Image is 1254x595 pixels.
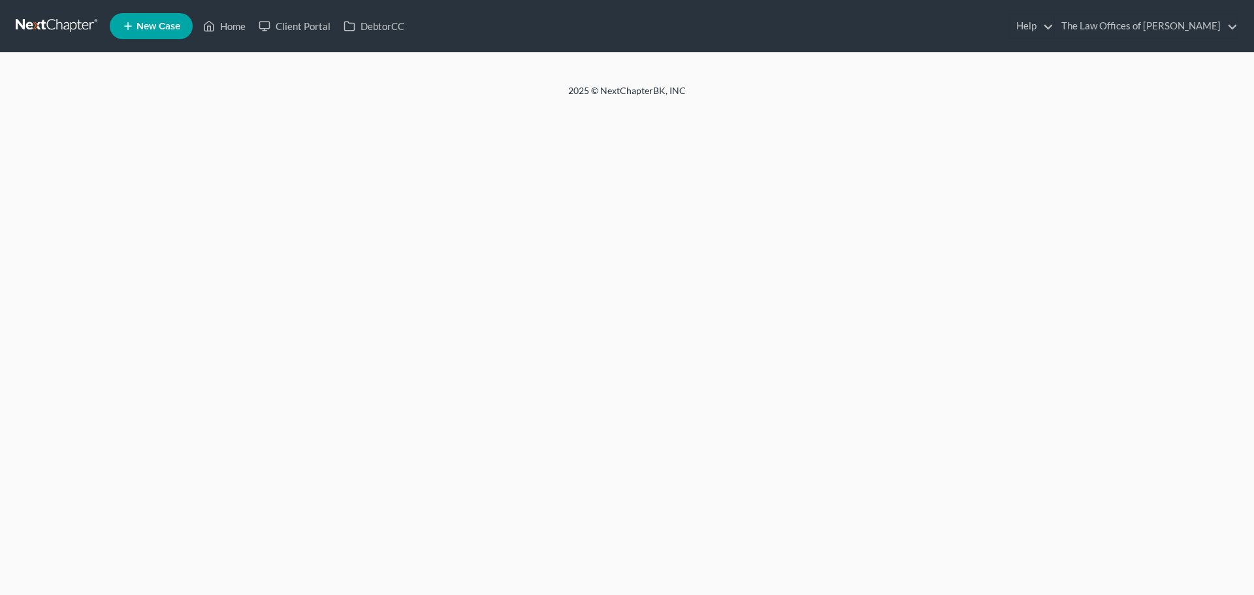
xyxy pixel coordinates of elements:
[252,14,337,38] a: Client Portal
[337,14,411,38] a: DebtorCC
[197,14,252,38] a: Home
[1055,14,1238,38] a: The Law Offices of [PERSON_NAME]
[110,13,193,39] new-legal-case-button: New Case
[1010,14,1053,38] a: Help
[255,84,999,108] div: 2025 © NextChapterBK, INC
